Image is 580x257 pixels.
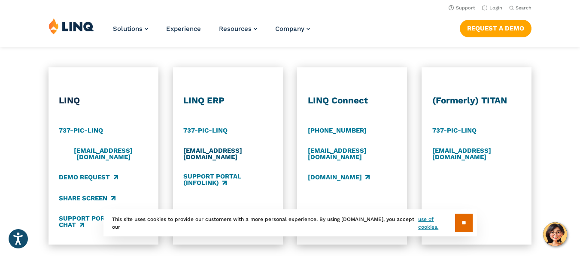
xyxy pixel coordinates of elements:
[183,172,272,187] a: Support Portal (Infolink)
[275,25,304,33] span: Company
[516,5,531,11] span: Search
[59,126,103,135] a: 737-PIC-LINQ
[308,126,367,135] a: [PHONE_NUMBER]
[219,25,252,33] span: Resources
[509,5,531,11] button: Open Search Bar
[49,18,94,34] img: LINQ | K‑12 Software
[432,126,477,135] a: 737-PIC-LINQ
[543,222,567,246] button: Hello, have a question? Let’s chat.
[113,25,148,33] a: Solutions
[183,95,272,106] h3: LINQ ERP
[113,18,310,46] nav: Primary Navigation
[308,95,397,106] h3: LINQ Connect
[59,215,148,229] a: Support Portal and Chat
[183,147,272,161] a: [EMAIL_ADDRESS][DOMAIN_NAME]
[183,126,228,135] a: 737-PIC-LINQ
[460,18,531,37] nav: Button Navigation
[432,95,521,106] h3: (Formerly) TITAN
[482,5,502,11] a: Login
[59,95,148,106] h3: LINQ
[449,5,475,11] a: Support
[59,147,148,161] a: [EMAIL_ADDRESS][DOMAIN_NAME]
[460,20,531,37] a: Request a Demo
[219,25,257,33] a: Resources
[432,147,521,161] a: [EMAIL_ADDRESS][DOMAIN_NAME]
[418,215,455,231] a: use of cookies.
[59,194,115,203] a: Share Screen
[275,25,310,33] a: Company
[59,172,118,182] a: Demo Request
[103,209,477,236] div: This site uses cookies to provide our customers with a more personal experience. By using [DOMAIN...
[308,147,397,161] a: [EMAIL_ADDRESS][DOMAIN_NAME]
[308,172,370,182] a: [DOMAIN_NAME]
[113,25,143,33] span: Solutions
[166,25,201,33] a: Experience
